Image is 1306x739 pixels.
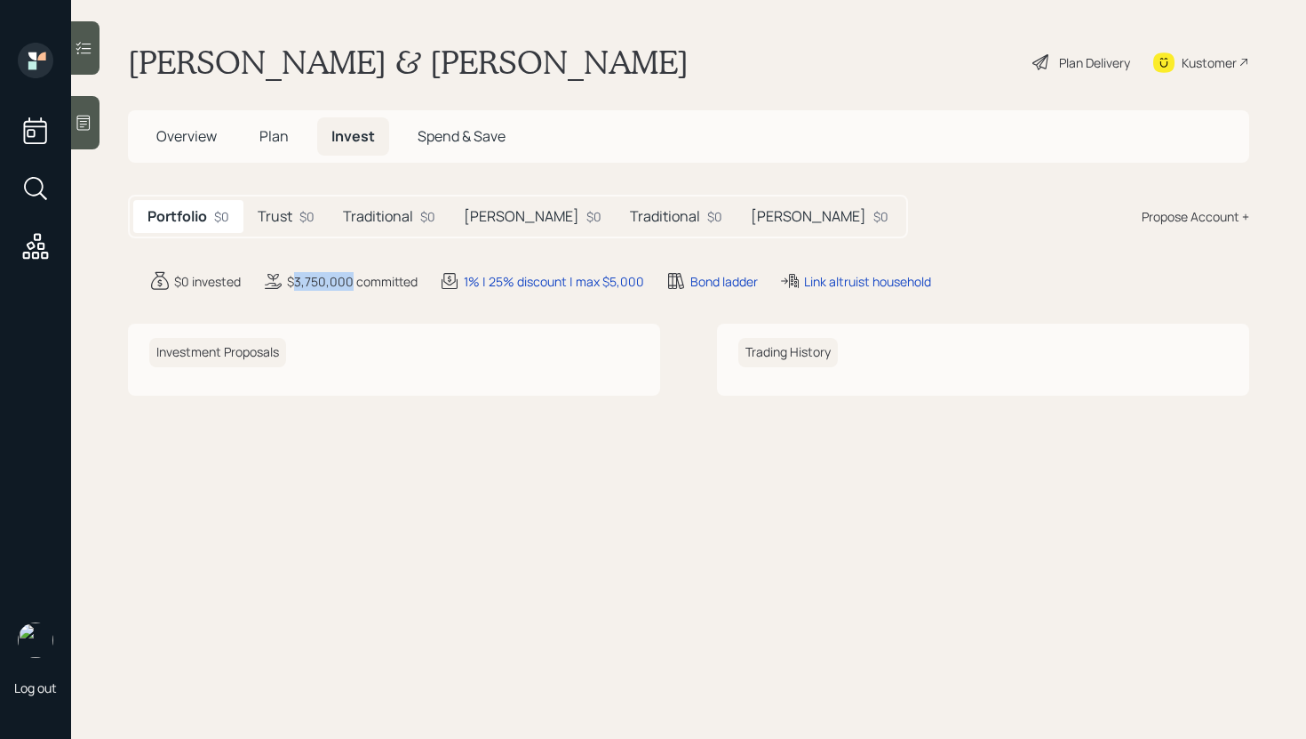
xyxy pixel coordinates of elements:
[707,207,722,226] div: $0
[258,208,292,225] h5: Trust
[214,207,229,226] div: $0
[751,208,866,225] h5: [PERSON_NAME]
[287,272,418,291] div: $3,750,000 committed
[690,272,758,291] div: Bond ladder
[331,126,375,146] span: Invest
[128,43,689,82] h1: [PERSON_NAME] & [PERSON_NAME]
[586,207,601,226] div: $0
[418,126,506,146] span: Spend & Save
[1142,207,1249,226] div: Propose Account +
[259,126,289,146] span: Plan
[14,679,57,696] div: Log out
[149,338,286,367] h6: Investment Proposals
[156,126,217,146] span: Overview
[420,207,435,226] div: $0
[630,208,700,225] h5: Traditional
[804,272,931,291] div: Link altruist household
[464,208,579,225] h5: [PERSON_NAME]
[299,207,315,226] div: $0
[1059,53,1130,72] div: Plan Delivery
[343,208,413,225] h5: Traditional
[147,208,207,225] h5: Portfolio
[738,338,838,367] h6: Trading History
[18,623,53,658] img: retirable_logo.png
[873,207,888,226] div: $0
[1182,53,1237,72] div: Kustomer
[464,272,644,291] div: 1% | 25% discount | max $5,000
[174,272,241,291] div: $0 invested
